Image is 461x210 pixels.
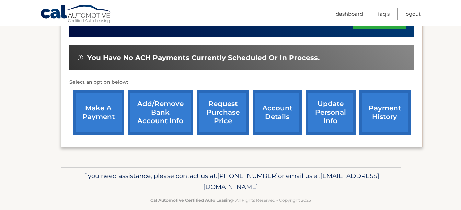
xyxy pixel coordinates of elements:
[217,172,278,180] span: [PHONE_NUMBER]
[203,172,379,191] span: [EMAIL_ADDRESS][DOMAIN_NAME]
[253,90,302,135] a: account details
[359,90,411,135] a: payment history
[87,54,320,62] span: You have no ACH payments currently scheduled or in process.
[40,4,112,24] a: Cal Automotive
[128,90,193,135] a: Add/Remove bank account info
[65,197,396,204] p: - All Rights Reserved - Copyright 2025
[69,78,414,86] p: Select an option below:
[306,90,356,135] a: update personal info
[404,8,421,20] a: Logout
[150,198,233,203] strong: Cal Automotive Certified Auto Leasing
[78,55,83,60] img: alert-white.svg
[65,171,396,192] p: If you need assistance, please contact us at: or email us at
[73,90,124,135] a: make a payment
[197,90,249,135] a: request purchase price
[336,8,363,20] a: Dashboard
[378,8,390,20] a: FAQ's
